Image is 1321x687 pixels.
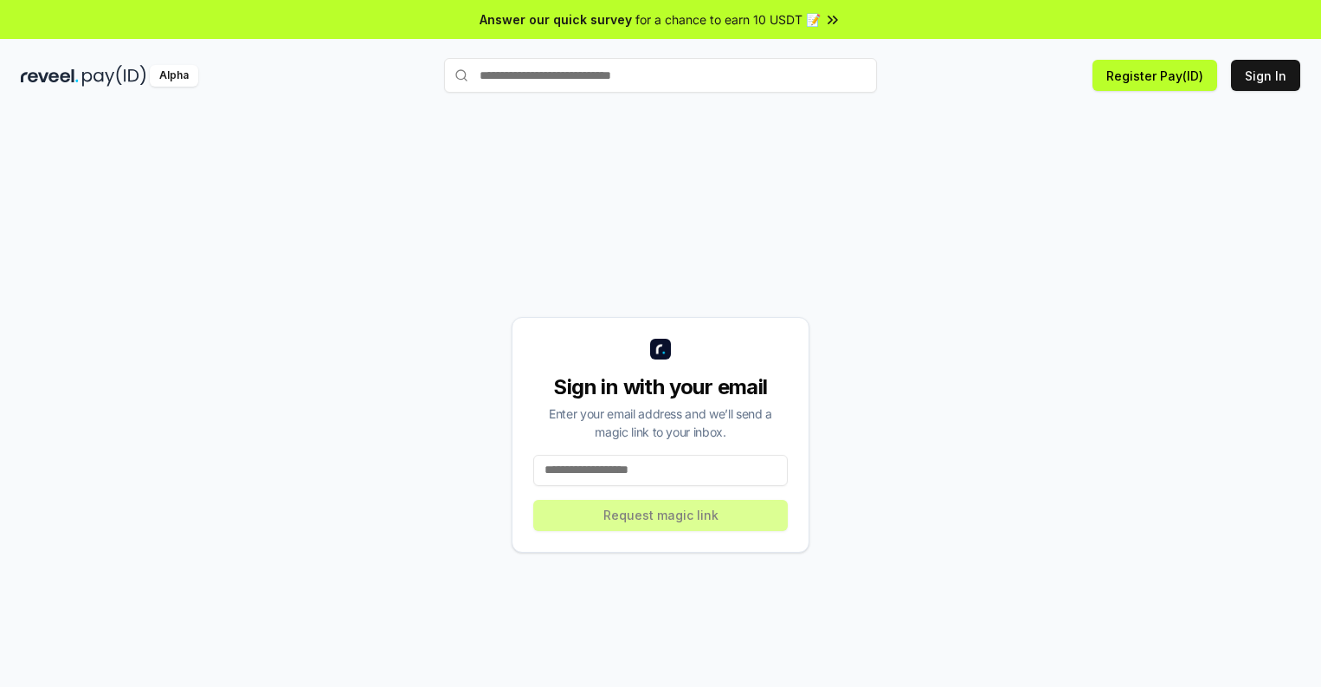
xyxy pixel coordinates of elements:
button: Sign In [1231,60,1300,91]
div: Enter your email address and we’ll send a magic link to your inbox. [533,405,788,441]
button: Register Pay(ID) [1092,60,1217,91]
img: logo_small [650,339,671,360]
div: Sign in with your email [533,373,788,401]
img: pay_id [82,65,146,87]
span: for a chance to earn 10 USDT 📝 [635,10,821,29]
span: Answer our quick survey [480,10,632,29]
img: reveel_dark [21,65,79,87]
div: Alpha [150,65,198,87]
